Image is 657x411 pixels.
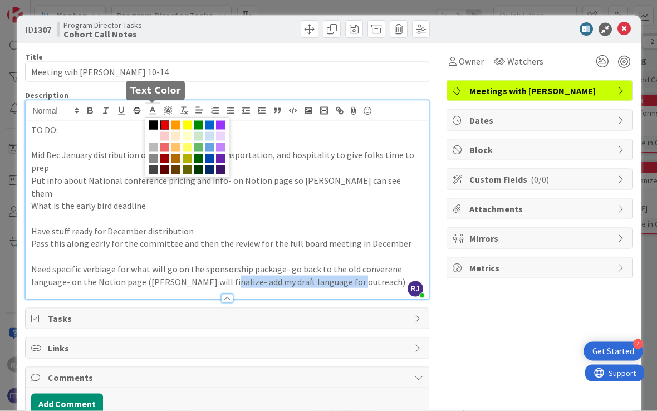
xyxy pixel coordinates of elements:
span: Attachments [469,202,612,216]
span: Block [469,143,612,156]
div: Open Get Started checklist, remaining modules: 4 [584,342,643,361]
b: Cohort Call Notes [63,30,142,38]
p: What is the early bird deadline [31,199,423,212]
p: TO DO: [31,124,423,136]
span: Owner [459,55,484,68]
span: Meetings with [PERSON_NAME] [469,84,612,97]
span: Comments [48,371,409,384]
input: type card name here... [25,62,429,82]
p: Need specific verbiage for what will go on the sponsorship package- go back to the old converene ... [31,263,423,288]
span: ( 0/0 ) [531,174,549,185]
b: 1307 [33,24,51,35]
span: Program Director Tasks [63,21,142,30]
span: Dates [469,114,612,127]
span: Custom Fields [469,173,612,186]
p: Mid Dec January distribution of costs, keynotes, transportation, and hospitality to give folks ti... [31,149,423,174]
div: 4 [633,339,643,349]
span: Support [23,2,51,15]
span: Links [48,341,409,355]
p: Put info about National conference pricing and info- on Notion page so [PERSON_NAME] can see them [31,174,423,199]
span: Tasks [48,312,409,325]
span: Description [25,90,68,100]
span: Watchers [507,55,543,68]
div: Get Started [592,346,634,357]
label: Title [25,52,43,62]
span: Mirrors [469,232,612,245]
span: RJ [408,281,423,297]
h5: Text Color [130,85,180,96]
span: ID [25,23,51,36]
p: Have stuff ready for December distribution [31,225,423,238]
span: Metrics [469,261,612,275]
p: Pass this along early for the committee and then the review for the full board meeting in December [31,237,423,250]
